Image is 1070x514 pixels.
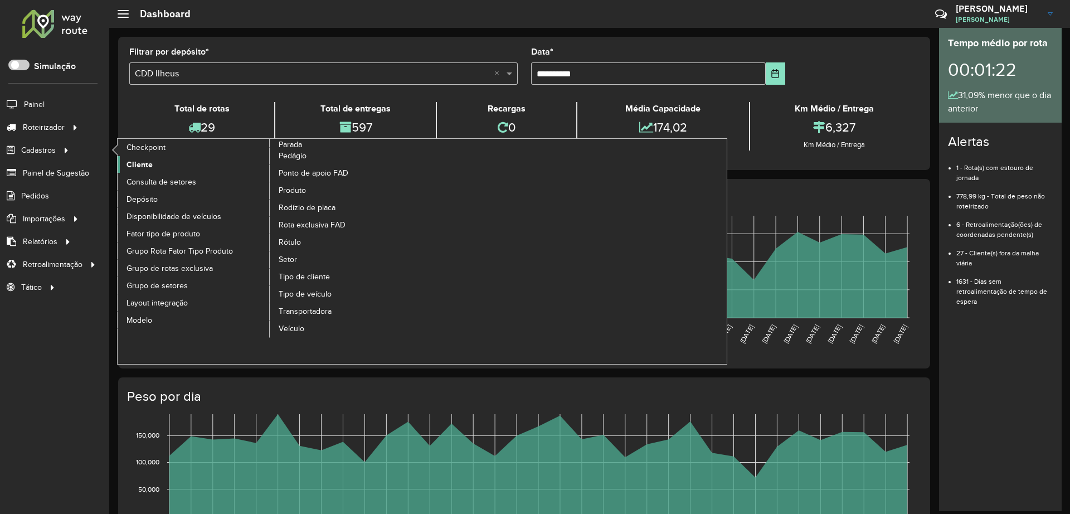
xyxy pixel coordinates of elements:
span: Ponto de apoio FAD [279,167,348,179]
span: Fator tipo de produto [127,228,200,240]
a: Tipo de cliente [270,269,422,285]
span: Modelo [127,314,152,326]
span: Veículo [279,323,304,334]
span: Relatórios [23,236,57,248]
li: 27 - Cliente(s) fora da malha viária [956,240,1053,268]
a: Layout integração [118,294,270,311]
div: 29 [132,115,271,139]
span: Produto [279,185,306,196]
div: 597 [278,115,432,139]
span: Pedágio [279,150,307,162]
div: Críticas? Dúvidas? Elogios? Sugestões? Entre em contato conosco! [802,3,918,33]
label: Filtrar por depósito [129,45,209,59]
span: Layout integração [127,297,188,309]
span: [PERSON_NAME] [956,14,1039,25]
text: [DATE] [870,323,886,345]
span: Pedidos [21,190,49,202]
span: Grupo de rotas exclusiva [127,263,213,274]
button: Choose Date [766,62,785,85]
span: Checkpoint [127,142,166,153]
span: Painel de Sugestão [23,167,89,179]
span: Setor [279,254,297,265]
a: Cliente [118,156,270,173]
a: Grupo de rotas exclusiva [118,260,270,277]
a: Checkpoint [118,139,270,156]
text: [DATE] [892,323,908,345]
a: Veículo [270,321,422,337]
div: 6,327 [753,115,916,139]
label: Data [531,45,553,59]
span: Tipo de veículo [279,288,332,300]
a: Contato Rápido [929,2,953,26]
div: 174,02 [580,115,746,139]
li: 1 - Rota(s) com estouro de jornada [956,154,1053,183]
span: Roteirizador [23,122,65,133]
div: Tempo médio por rota [948,36,1053,51]
div: Recargas [440,102,573,115]
li: 778,99 kg - Total de peso não roteirizado [956,183,1053,211]
li: 1631 - Dias sem retroalimentação de tempo de espera [956,268,1053,307]
text: 100,000 [136,459,159,466]
span: Painel [24,99,45,110]
li: 6 - Retroalimentação(ões) de coordenadas pendente(s) [956,211,1053,240]
a: Fator tipo de produto [118,225,270,242]
text: 150,000 [136,431,159,439]
span: Tipo de cliente [279,271,330,283]
div: Km Médio / Entrega [753,102,916,115]
text: [DATE] [738,323,755,345]
span: Retroalimentação [23,259,82,270]
div: 31,09% menor que o dia anterior [948,89,1053,115]
text: [DATE] [804,323,820,345]
span: Rodízio de placa [279,202,335,214]
a: Depósito [118,191,270,207]
h3: [PERSON_NAME] [956,3,1039,14]
a: Parada [118,139,422,338]
a: Grupo Rota Fator Tipo Produto [118,243,270,259]
span: Cliente [127,159,153,171]
div: Total de rotas [132,102,271,115]
div: 00:01:22 [948,51,1053,89]
span: Transportadora [279,306,332,317]
text: [DATE] [848,323,864,345]
span: Disponibilidade de veículos [127,211,221,222]
span: Consulta de setores [127,176,196,188]
span: Importações [23,213,65,225]
span: Cadastros [21,144,56,156]
div: Total de entregas [278,102,432,115]
h2: Dashboard [129,8,191,20]
span: Grupo Rota Fator Tipo Produto [127,245,233,257]
text: [DATE] [826,323,843,345]
a: Ponto de apoio FAD [270,165,422,182]
a: Rodízio de placa [270,200,422,216]
a: Consulta de setores [118,173,270,190]
a: Rota exclusiva FAD [270,217,422,234]
a: Pedágio [270,148,422,164]
span: Depósito [127,193,158,205]
a: Tipo de veículo [270,286,422,303]
a: Disponibilidade de veículos [118,208,270,225]
a: Grupo de setores [118,277,270,294]
label: Simulação [34,60,76,73]
h4: Peso por dia [127,389,919,405]
a: Transportadora [270,303,422,320]
span: Clear all [494,67,504,80]
span: Grupo de setores [127,280,188,292]
h4: Alertas [948,134,1053,150]
a: Rótulo [270,234,422,251]
a: Setor [270,251,422,268]
a: Modelo [118,312,270,328]
div: Média Capacidade [580,102,746,115]
span: Rota exclusiva FAD [279,219,346,231]
div: 0 [440,115,573,139]
span: Parada [279,139,302,151]
text: [DATE] [761,323,777,345]
div: Km Médio / Entrega [753,139,916,151]
text: [DATE] [782,323,799,345]
span: Rótulo [279,236,301,248]
span: Tático [21,282,42,293]
text: 50,000 [138,486,159,493]
a: Produto [270,182,422,199]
